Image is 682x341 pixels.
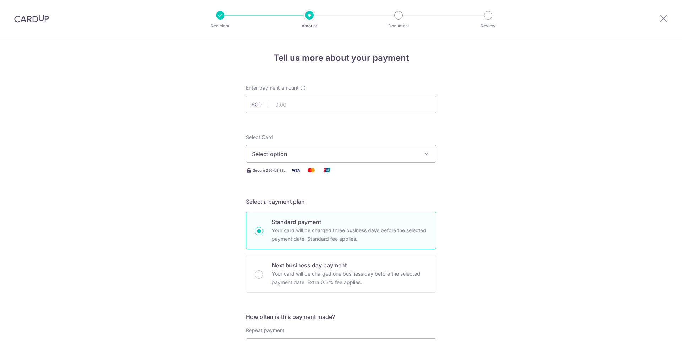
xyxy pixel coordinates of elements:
[253,167,286,173] span: Secure 256-bit SSL
[194,22,247,30] p: Recipient
[246,134,273,140] span: translation missing: en.payables.payment_networks.credit_card.summary.labels.select_card
[246,145,436,163] button: Select option
[304,166,318,175] img: Mastercard
[320,166,334,175] img: Union Pay
[372,22,425,30] p: Document
[288,166,303,175] img: Visa
[246,313,436,321] h5: How often is this payment made?
[272,218,427,226] p: Standard payment
[462,22,514,30] p: Review
[272,261,427,270] p: Next business day payment
[246,327,285,334] label: Repeat payment
[246,96,436,113] input: 0.00
[246,197,436,206] h5: Select a payment plan
[252,150,417,158] span: Select option
[272,226,427,243] p: Your card will be charged three business days before the selected payment date. Standard fee appl...
[246,84,299,91] span: Enter payment amount
[251,101,270,108] span: SGD
[283,22,336,30] p: Amount
[272,270,427,287] p: Your card will be charged one business day before the selected payment date. Extra 0.3% fee applies.
[246,52,436,64] h4: Tell us more about your payment
[14,14,49,23] img: CardUp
